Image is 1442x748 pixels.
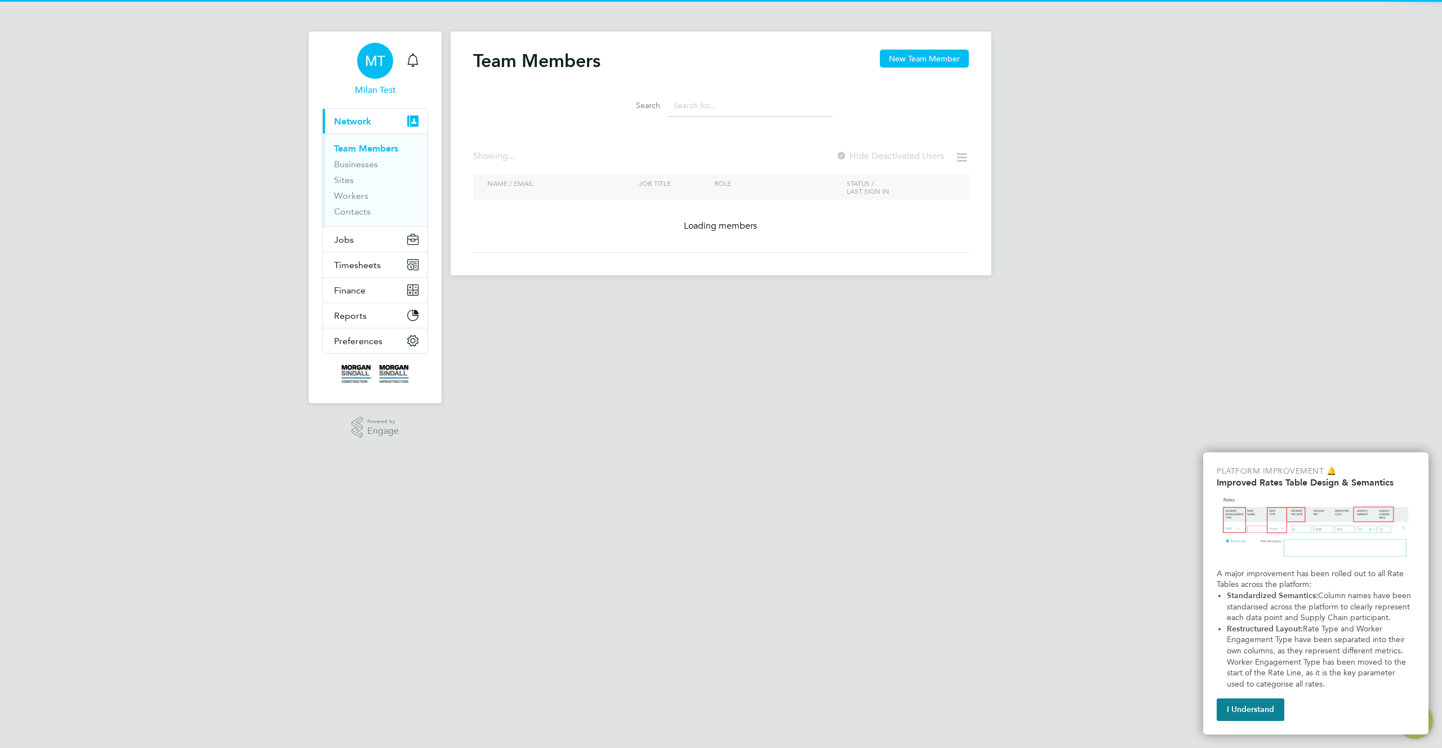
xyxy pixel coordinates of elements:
span: Timesheets [334,260,381,270]
p: A major improvement has been rolled out to all Rate Tables across the platform: [1217,568,1415,590]
button: New Team Member [880,50,969,68]
a: Go to account details [322,43,428,97]
span: Reports [334,310,367,321]
p: Platform Improvement 🔔 [1217,466,1415,477]
span: Column names have been standarised across the platform to clearly represent each data point and S... [1227,591,1413,622]
strong: Restructured Layout: [1227,624,1303,634]
img: Updated Rates Table Design & Semantics [1217,492,1415,564]
h2: Team Members [473,50,600,72]
strong: Standardized Semantics: [1227,591,1318,600]
label: Hide Deactivated Users [836,150,944,162]
span: Preferences [334,336,382,346]
a: Team Members [334,143,398,154]
span: Milan Test [322,83,428,97]
button: I Understand [1217,698,1284,721]
span: ... [508,150,515,162]
nav: Main navigation [309,32,442,403]
span: MT [365,54,385,68]
span: Rate Type and Worker Engagement Type have been separated into their own columns, as they represen... [1227,624,1408,689]
h2: Improved Rates Table Design & Semantics [1217,477,1415,488]
a: Go to home page [322,365,428,383]
a: Contacts [334,206,371,217]
a: Businesses [334,159,378,170]
span: Network [334,116,371,127]
img: morgansindall-logo-retina.png [341,365,409,383]
input: Search for... [668,95,833,117]
label: Search [609,100,660,110]
div: Improved Rate Table Semantics [1203,452,1428,734]
span: Finance [334,285,366,296]
span: Jobs [334,234,354,245]
a: Sites [334,175,354,185]
a: Workers [334,190,368,201]
div: Showing [473,150,517,162]
span: Engage [367,426,399,436]
span: Powered by [367,417,399,426]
